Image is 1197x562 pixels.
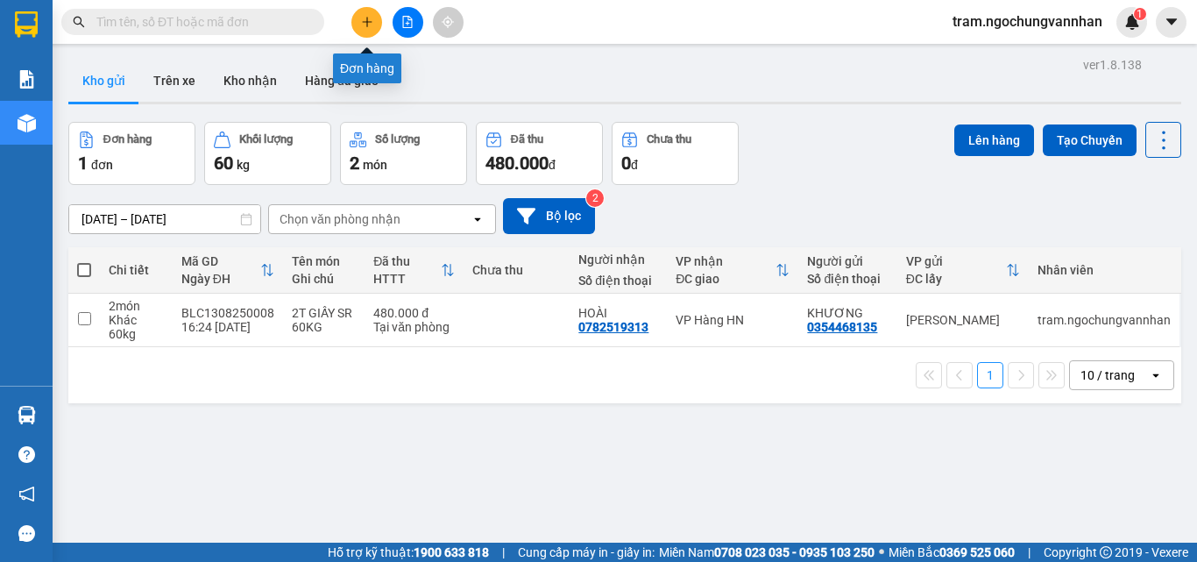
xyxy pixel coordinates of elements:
img: icon-new-feature [1124,14,1140,30]
div: KHƯƠNG [807,306,888,320]
button: Lên hàng [954,124,1034,156]
button: Kho gửi [68,60,139,102]
div: Ngày ĐH [181,272,260,286]
button: caret-down [1156,7,1186,38]
div: 0782519313 [578,320,648,334]
div: Đơn hàng [333,53,401,83]
img: logo-vxr [15,11,38,38]
span: notification [18,486,35,502]
div: tram.ngochungvannhan [1038,313,1171,327]
svg: open [1149,368,1163,382]
div: VP gửi [906,254,1006,268]
span: 1 [78,153,88,174]
div: 0354468135 [807,320,877,334]
button: plus [351,7,382,38]
div: ver 1.8.138 [1083,55,1142,75]
div: VP nhận [676,254,776,268]
span: đ [549,158,556,172]
sup: 2 [586,189,604,207]
button: Số lượng2món [340,122,467,185]
div: Số điện thoại [578,274,658,288]
div: Tên món [292,254,357,268]
span: question-circle [18,446,35,463]
div: Khác [109,313,164,327]
span: tram.ngochungvannhan [938,11,1116,32]
span: đơn [91,158,113,172]
div: ĐC giao [676,272,776,286]
img: warehouse-icon [18,114,36,132]
div: Ghi chú [292,272,357,286]
span: 1 [1137,8,1143,20]
button: aim [433,7,464,38]
strong: 0708 023 035 - 0935 103 250 [714,545,875,559]
div: Chi tiết [109,263,164,277]
div: Số điện thoại [807,272,888,286]
div: 2 món [109,299,164,313]
div: Người nhận [578,253,658,267]
span: 60 [214,153,233,174]
button: Đã thu480.000đ [476,122,603,185]
span: 0 [621,153,631,174]
th: Toggle SortBy [365,247,463,294]
div: HTTT [373,272,440,286]
strong: 1900 633 818 [414,545,489,559]
button: 1 [977,362,1003,388]
span: Miền Bắc [889,543,1015,562]
span: Miền Nam [659,543,875,562]
span: đ [631,158,638,172]
span: file-add [401,16,414,28]
div: 60 kg [109,327,164,341]
div: BLC1308250008 [181,306,274,320]
div: [PERSON_NAME] [906,313,1020,327]
button: Chưa thu0đ [612,122,739,185]
span: kg [237,158,250,172]
span: món [363,158,387,172]
span: ⚪️ [879,549,884,556]
button: file-add [393,7,423,38]
span: | [1028,543,1031,562]
div: 2T GIẤY SR 60KG [292,306,357,334]
div: Đã thu [511,133,543,146]
span: copyright [1100,546,1112,558]
div: VP Hàng HN [676,313,790,327]
div: Chọn văn phòng nhận [280,210,400,228]
span: message [18,525,35,542]
th: Toggle SortBy [897,247,1029,294]
div: Tại văn phòng [373,320,454,334]
sup: 1 [1134,8,1146,20]
button: Khối lượng60kg [204,122,331,185]
div: Nhân viên [1038,263,1171,277]
span: caret-down [1164,14,1179,30]
svg: open [471,212,485,226]
div: Mã GD [181,254,260,268]
button: Trên xe [139,60,209,102]
span: 480.000 [485,153,549,174]
button: Kho nhận [209,60,291,102]
strong: 0369 525 060 [939,545,1015,559]
img: warehouse-icon [18,406,36,424]
th: Toggle SortBy [667,247,798,294]
button: Hàng đã giao [291,60,393,102]
span: Cung cấp máy in - giấy in: [518,543,655,562]
div: Đã thu [373,254,440,268]
img: solution-icon [18,70,36,89]
div: Đơn hàng [103,133,152,146]
div: 16:24 [DATE] [181,320,274,334]
span: 2 [350,153,359,174]
span: search [73,16,85,28]
div: HOÀI [578,306,658,320]
span: plus [361,16,373,28]
button: Tạo Chuyến [1043,124,1137,156]
div: ĐC lấy [906,272,1006,286]
div: Khối lượng [239,133,293,146]
div: Số lượng [375,133,420,146]
div: 480.000 đ [373,306,454,320]
div: Chưa thu [472,263,562,277]
span: aim [442,16,454,28]
button: Bộ lọc [503,198,595,234]
input: Tìm tên, số ĐT hoặc mã đơn [96,12,303,32]
th: Toggle SortBy [173,247,283,294]
div: 10 / trang [1080,366,1135,384]
span: Hỗ trợ kỹ thuật: [328,543,489,562]
button: Đơn hàng1đơn [68,122,195,185]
